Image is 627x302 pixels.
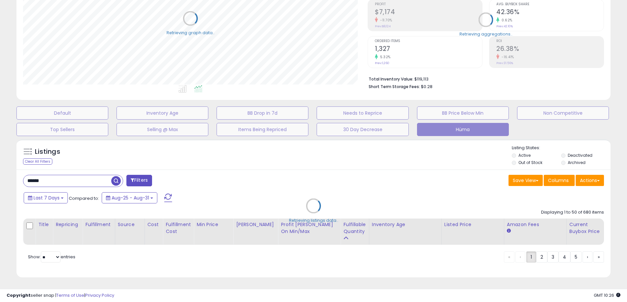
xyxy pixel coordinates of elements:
[317,123,408,136] button: 30 Day Decrease
[16,123,108,136] button: Top Sellers
[517,106,609,120] button: Non Competitive
[117,123,208,136] button: Selling @ Max
[417,106,509,120] button: BB Price Below Min
[117,106,208,120] button: Inventory Age
[16,106,108,120] button: Default
[85,292,114,298] a: Privacy Policy
[217,123,308,136] button: Items Being Repriced
[217,106,308,120] button: BB Drop in 7d
[594,292,620,298] span: 2025-09-8 10:26 GMT
[167,30,215,35] div: Retrieving graph data..
[289,217,338,223] div: Retrieving listings data..
[317,106,408,120] button: Needs to Reprice
[56,292,84,298] a: Terms of Use
[7,292,114,299] div: seller snap | |
[7,292,31,298] strong: Copyright
[459,31,512,37] div: Retrieving aggregations..
[417,123,509,136] button: Hüma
